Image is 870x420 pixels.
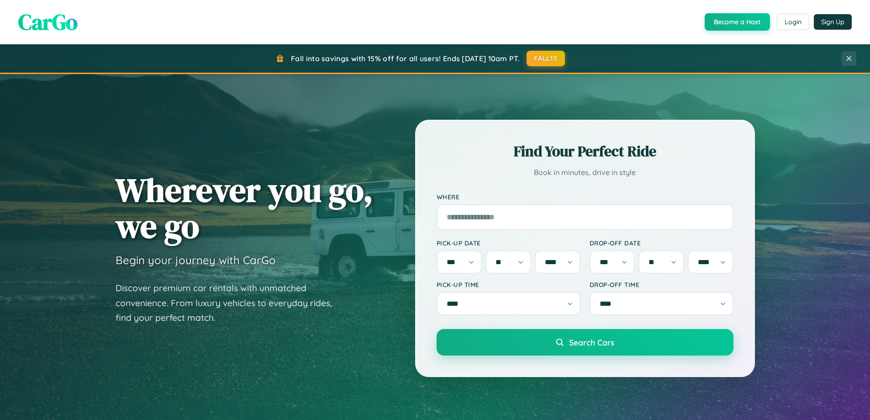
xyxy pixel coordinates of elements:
span: Search Cars [569,337,614,347]
button: Login [777,14,809,30]
button: Search Cars [437,329,733,356]
h3: Begin your journey with CarGo [116,253,276,267]
h2: Find Your Perfect Ride [437,141,733,161]
label: Where [437,193,733,201]
button: FALL15 [527,51,565,66]
button: Become a Host [705,13,770,31]
span: Fall into savings with 15% off for all users! Ends [DATE] 10am PT. [291,54,520,63]
button: Sign Up [814,14,852,30]
p: Discover premium car rentals with unmatched convenience. From luxury vehicles to everyday rides, ... [116,281,344,325]
label: Drop-off Time [590,281,733,288]
span: CarGo [18,7,78,37]
label: Pick-up Time [437,281,580,288]
h1: Wherever you go, we go [116,172,373,244]
label: Drop-off Date [590,239,733,247]
p: Book in minutes, drive in style [437,166,733,179]
label: Pick-up Date [437,239,580,247]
